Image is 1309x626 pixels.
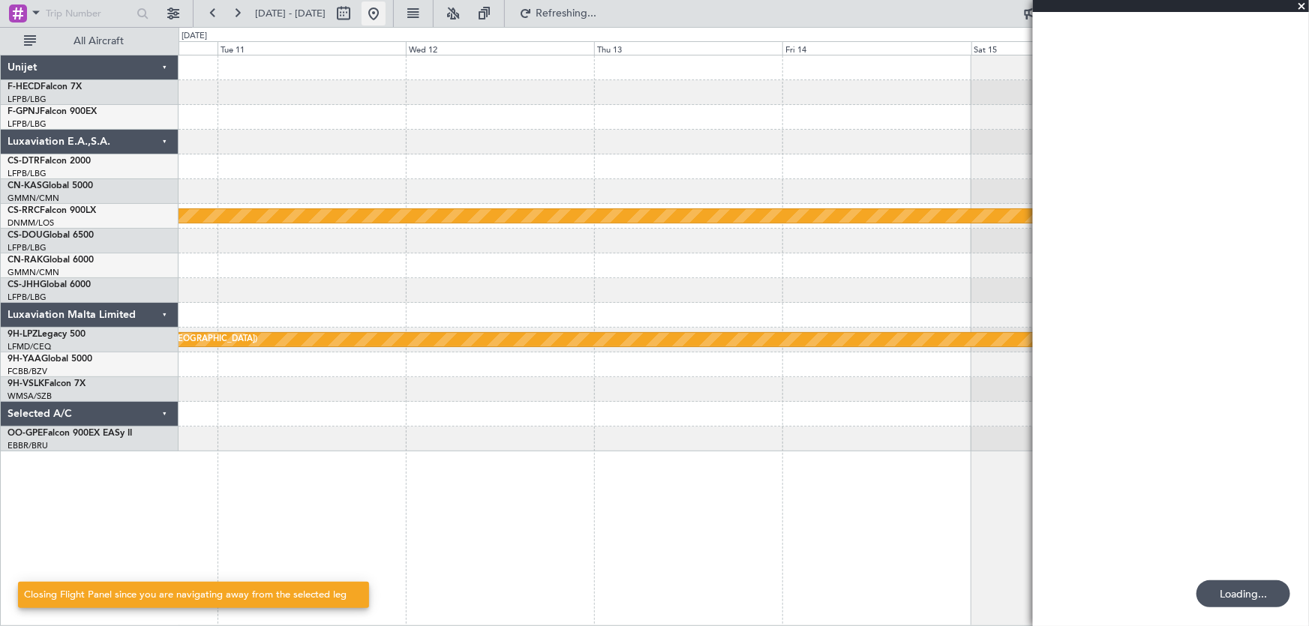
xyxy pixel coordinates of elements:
span: 9H-VSLK [8,379,44,388]
a: LFMD/CEQ [8,341,51,352]
a: 9H-LPZLegacy 500 [8,330,86,339]
a: CN-RAKGlobal 6000 [8,256,94,265]
span: All Aircraft [39,36,158,46]
span: CN-RAK [8,256,43,265]
span: F-HECD [8,82,41,91]
span: 9H-LPZ [8,330,38,339]
a: CS-DOUGlobal 6500 [8,231,94,240]
a: GMMN/CMN [8,193,59,204]
span: Refreshing... [535,8,598,19]
div: [DATE] [182,30,207,43]
span: CS-RRC [8,206,40,215]
a: CS-JHHGlobal 6000 [8,280,91,289]
a: CS-RRCFalcon 900LX [8,206,96,215]
div: Tue 11 [218,41,406,55]
span: [DATE] - [DATE] [255,7,326,20]
a: FCBB/BZV [8,366,47,377]
a: WMSA/SZB [8,391,52,402]
a: OO-GPEFalcon 900EX EASy II [8,429,132,438]
a: 9H-YAAGlobal 5000 [8,355,92,364]
span: OO-GPE [8,429,43,438]
a: F-HECDFalcon 7X [8,82,82,91]
a: LFPB/LBG [8,242,47,253]
a: 9H-VSLKFalcon 7X [8,379,86,388]
a: GMMN/CMN [8,267,59,278]
div: Wed 12 [406,41,594,55]
a: LFPB/LBG [8,94,47,105]
a: LFPB/LBG [8,292,47,303]
a: EBBR/BRU [8,440,48,451]
a: CN-KASGlobal 5000 [8,181,93,190]
div: Closing Flight Panel since you are navigating away from the selected leg [24,588,347,603]
input: Trip Number [46,2,132,25]
div: Fri 14 [782,41,971,55]
div: Loading... [1196,580,1290,607]
a: CS-DTRFalcon 2000 [8,157,91,166]
span: CS-DOU [8,231,43,240]
a: F-GPNJFalcon 900EX [8,107,97,116]
div: Thu 13 [594,41,782,55]
span: CS-DTR [8,157,40,166]
button: All Aircraft [17,29,163,53]
span: 9H-YAA [8,355,41,364]
a: LFPB/LBG [8,168,47,179]
button: Refreshing... [512,1,602,25]
span: CN-KAS [8,181,42,190]
a: DNMM/LOS [8,217,54,229]
div: Sat 15 [971,41,1160,55]
span: F-GPNJ [8,107,40,116]
span: CS-JHH [8,280,40,289]
a: LFPB/LBG [8,118,47,130]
